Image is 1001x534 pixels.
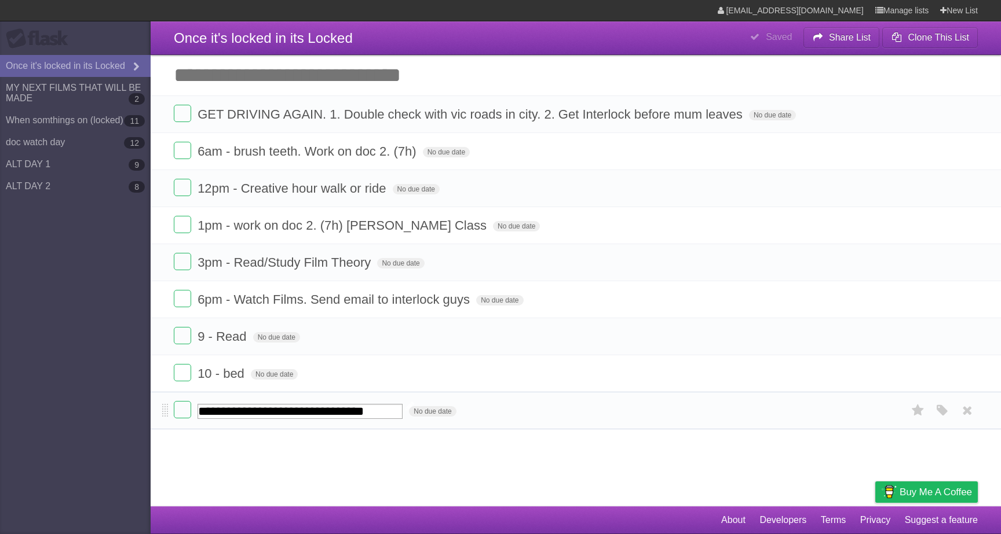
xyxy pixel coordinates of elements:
[129,159,145,171] b: 9
[124,137,145,149] b: 12
[174,105,191,122] label: Done
[174,216,191,233] label: Done
[476,295,523,305] span: No due date
[174,253,191,270] label: Done
[409,406,456,417] span: No due date
[129,181,145,193] b: 8
[124,115,145,127] b: 11
[905,509,978,531] a: Suggest a feature
[174,30,353,46] span: Once it's locked in its Locked
[198,292,473,307] span: 6pm - Watch Films. Send email to interlock guys
[423,147,470,157] span: No due date
[749,110,796,120] span: No due date
[198,218,489,233] span: 1pm - work on doc 2. (7h) [PERSON_NAME] Class
[251,369,298,380] span: No due date
[759,509,806,531] a: Developers
[377,258,424,268] span: No due date
[766,32,792,42] b: Saved
[721,509,746,531] a: About
[829,32,871,42] b: Share List
[174,364,191,381] label: Done
[198,366,247,381] span: 10 - bed
[900,482,972,502] span: Buy me a coffee
[198,181,389,196] span: 12pm - Creative hour walk or ride
[860,509,890,531] a: Privacy
[198,255,374,270] span: 3pm - Read/Study Film Theory
[881,482,897,502] img: Buy me a coffee
[174,290,191,307] label: Done
[198,107,746,121] span: GET DRIVING AGAIN. 1. Double check with vic roads in city. 2. Get Interlock before mum leaves
[198,144,419,159] span: 6am - brush teeth. Work on doc 2. (7h)
[907,401,929,420] label: Star task
[129,93,145,105] b: 2
[908,32,969,42] b: Clone This List
[174,142,191,159] label: Done
[882,27,978,48] button: Clone This List
[493,221,540,231] span: No due date
[253,332,300,343] span: No due date
[6,28,75,49] div: Flask
[875,481,978,503] a: Buy me a coffee
[393,184,440,194] span: No due date
[821,509,846,531] a: Terms
[174,179,191,196] label: Done
[174,401,191,418] label: Done
[803,27,880,48] button: Share List
[174,327,191,344] label: Done
[198,329,249,344] span: 9 - Read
